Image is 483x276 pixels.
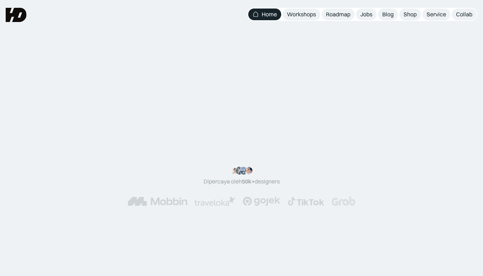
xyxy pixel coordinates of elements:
[404,11,417,18] div: Shop
[322,9,355,20] a: Roadmap
[378,9,398,20] a: Blog
[452,9,477,20] a: Collab
[422,9,450,20] a: Service
[204,178,280,185] div: Dipercaya oleh designers
[262,11,277,18] div: Home
[283,9,320,20] a: Workshops
[399,9,421,20] a: Shop
[242,178,255,185] span: 50k+
[248,9,281,20] a: Home
[356,9,377,20] a: Jobs
[360,11,372,18] div: Jobs
[326,11,350,18] div: Roadmap
[456,11,472,18] div: Collab
[287,11,316,18] div: Workshops
[427,11,446,18] div: Service
[382,11,394,18] div: Blog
